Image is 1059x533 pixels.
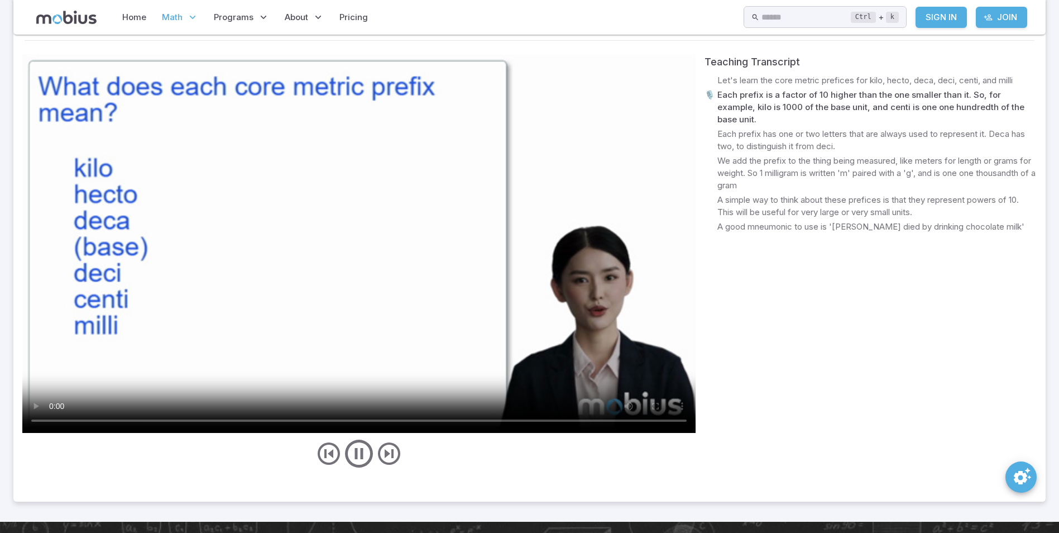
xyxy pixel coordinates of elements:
[342,437,376,470] button: play/pause/restart
[717,128,1037,153] p: Each prefix has one or two letters that are always used to represent it. Deca has two, to disting...
[214,11,253,23] span: Programs
[717,74,1013,87] p: Let's learn the core metric prefices for kilo, hecto, deca, deci, centi, and milli
[162,11,183,23] span: Math
[851,12,876,23] kbd: Ctrl
[717,155,1037,192] p: We add the prefix to the thing being measured, like meters for length or grams for weight. So 1 m...
[705,89,715,126] p: 🎙️
[285,11,308,23] span: About
[119,4,150,30] a: Home
[717,89,1037,126] p: Each prefix is a factor of 10 higher than the one smaller than it. So, for example, kilo is 1000 ...
[976,7,1027,28] a: Join
[916,7,967,28] a: Sign In
[315,440,342,467] button: previous
[705,54,1037,70] div: Teaching Transcript
[717,194,1037,218] p: A simple way to think about these prefices is that they represent powers of 10. This will be usef...
[1005,461,1037,493] button: SpeedDial teaching preferences
[851,11,899,24] div: +
[717,221,1024,233] p: A good mneumonic to use is '[PERSON_NAME] died by drinking chocolate milk'
[376,440,402,467] button: next
[886,12,899,23] kbd: k
[336,4,371,30] a: Pricing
